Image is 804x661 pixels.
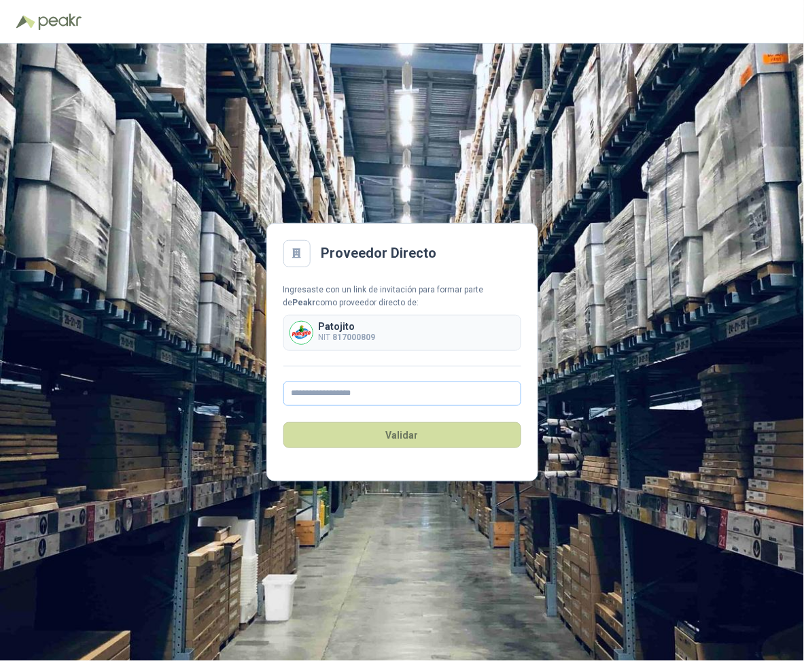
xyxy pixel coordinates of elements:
button: Validar [283,422,521,448]
div: Ingresaste con un link de invitación para formar parte de como proveedor directo de: [283,284,521,309]
p: Patojito [319,322,376,331]
b: Peakr [293,298,316,307]
img: Peakr [38,14,82,30]
b: 817000809 [333,333,376,342]
p: NIT [319,331,376,344]
h2: Proveedor Directo [321,243,437,264]
img: Logo [16,15,35,29]
img: Company Logo [290,322,313,344]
